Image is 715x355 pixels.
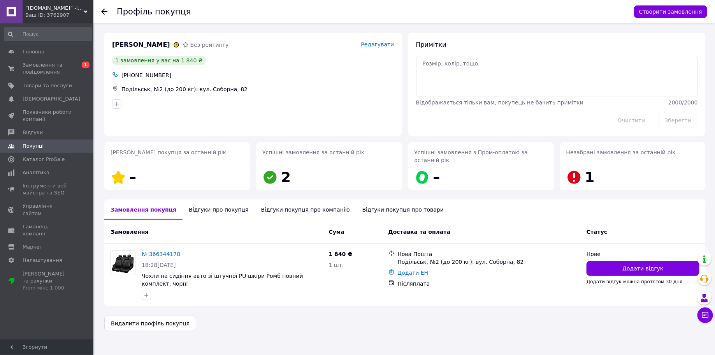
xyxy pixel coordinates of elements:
div: Відгуки покупця про компанію [255,200,356,220]
a: Додати ЕН [398,270,429,276]
div: Післяплата [398,280,581,288]
span: Товари та послуги [23,82,72,89]
a: Фото товару [111,250,135,275]
span: – [433,169,440,185]
span: 1 шт. [329,262,344,268]
a: № 366344178 [142,251,180,257]
span: 2 [281,169,291,185]
span: “biz-shop.com.ua” -Інтернет-магазин [25,5,84,12]
button: Створити замовлення [634,5,707,18]
div: Замовлення покупця [104,200,183,220]
span: Гаманець компанії [23,223,72,237]
div: Відгуки покупця про товари [356,200,450,220]
span: Редагувати [361,41,394,48]
div: Ваш ID: 3762907 [25,12,93,19]
span: [PERSON_NAME] [112,41,170,49]
span: [PERSON_NAME] покупця за останній рік [111,149,226,155]
div: Prom мікс 1 000 [23,284,72,291]
span: Управління сайтом [23,203,72,217]
span: Головна [23,48,44,55]
button: Чат з покупцем [697,307,713,323]
span: 1 [585,169,595,185]
div: Нове [587,250,699,258]
button: Додати відгук [587,261,699,276]
span: Показники роботи компанії [23,109,72,123]
div: Подільськ, №2 (до 200 кг): вул. Соборна, 82 [398,258,581,266]
div: [PHONE_NUMBER] [120,70,396,81]
span: Відгуки [23,129,43,136]
div: Повернутися назад [101,8,107,16]
span: Додати відгук можна протягом 30 дня [587,279,682,284]
span: Примітки [416,41,446,48]
div: Подільськ, №2 (до 200 кг): вул. Соборна, 82 [120,84,396,95]
button: Видалити профіль покупця [104,316,196,331]
span: Незабрані замовлення за останній рік [566,149,676,155]
span: Інструменти веб-майстра та SEO [23,182,72,196]
span: Статус [587,229,607,235]
span: [PERSON_NAME] та рахунки [23,270,72,292]
span: Відображається тільки вам, покупець не бачить примітки [416,99,584,106]
div: Нова Пошта [398,250,581,258]
span: – [129,169,136,185]
span: [DEMOGRAPHIC_DATA] [23,95,80,102]
img: Фото товару [111,251,135,275]
span: Cума [329,229,344,235]
span: 1 840 ₴ [329,251,353,257]
span: Без рейтингу [190,42,229,48]
div: Відгуки про покупця [183,200,255,220]
span: Налаштування [23,257,62,264]
span: Маркет [23,244,42,251]
a: Чохли на сидіння авто зі штучної PU шкіри Ромб повний комплект, чорні [142,273,303,287]
span: Успішні замовлення з Пром-оплатою за останній рік [415,149,528,163]
span: Замовлення [111,229,148,235]
div: 1 замовлення у вас на 1 840 ₴ [112,56,206,65]
span: Успішні замовлення за останній рік [262,149,364,155]
span: 18:28[DATE] [142,262,176,268]
span: Додати відгук [622,265,663,272]
span: Аналітика [23,169,49,176]
span: Замовлення та повідомлення [23,62,72,76]
h1: Профіль покупця [117,7,191,16]
span: Доставка та оплата [388,229,451,235]
input: Пошук [4,27,92,41]
span: 2000 / 2000 [668,99,698,106]
span: Каталог ProSale [23,156,65,163]
span: 1 [82,62,90,68]
span: Покупці [23,143,44,150]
